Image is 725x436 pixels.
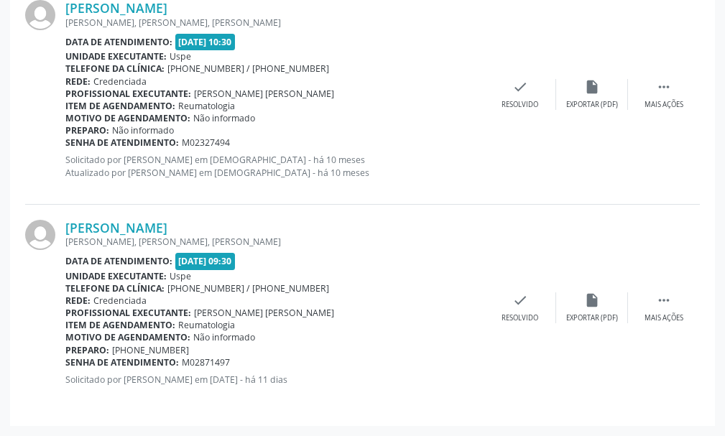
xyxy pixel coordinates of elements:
[112,124,174,136] span: Não informado
[584,79,600,95] i: insert_drive_file
[194,307,334,319] span: [PERSON_NAME] [PERSON_NAME]
[167,62,329,75] span: [PHONE_NUMBER] / [PHONE_NUMBER]
[512,79,528,95] i: check
[645,313,683,323] div: Mais ações
[65,344,109,356] b: Preparo:
[193,331,255,343] span: Não informado
[65,100,175,112] b: Item de agendamento:
[175,253,236,269] span: [DATE] 09:30
[182,356,230,368] span: M02871497
[65,36,172,48] b: Data de atendimento:
[170,270,191,282] span: Uspe
[656,79,672,95] i: 
[65,319,175,331] b: Item de agendamento:
[93,75,147,88] span: Credenciada
[175,34,236,50] span: [DATE] 10:30
[65,236,484,248] div: [PERSON_NAME], [PERSON_NAME], [PERSON_NAME]
[65,220,167,236] a: [PERSON_NAME]
[65,331,190,343] b: Motivo de agendamento:
[193,112,255,124] span: Não informado
[584,292,600,308] i: insert_drive_file
[65,294,91,307] b: Rede:
[65,307,191,319] b: Profissional executante:
[65,255,172,267] b: Data de atendimento:
[112,344,189,356] span: [PHONE_NUMBER]
[566,100,618,110] div: Exportar (PDF)
[170,50,191,62] span: Uspe
[65,282,165,294] b: Telefone da clínica:
[65,88,191,100] b: Profissional executante:
[502,100,538,110] div: Resolvido
[65,50,167,62] b: Unidade executante:
[65,112,190,124] b: Motivo de agendamento:
[178,319,235,331] span: Reumatologia
[182,136,230,149] span: M02327494
[178,100,235,112] span: Reumatologia
[645,100,683,110] div: Mais ações
[502,313,538,323] div: Resolvido
[93,294,147,307] span: Credenciada
[65,154,484,178] p: Solicitado por [PERSON_NAME] em [DEMOGRAPHIC_DATA] - há 10 meses Atualizado por [PERSON_NAME] em ...
[167,282,329,294] span: [PHONE_NUMBER] / [PHONE_NUMBER]
[65,17,484,29] div: [PERSON_NAME], [PERSON_NAME], [PERSON_NAME]
[65,270,167,282] b: Unidade executante:
[65,136,179,149] b: Senha de atendimento:
[656,292,672,308] i: 
[65,62,165,75] b: Telefone da clínica:
[566,313,618,323] div: Exportar (PDF)
[65,356,179,368] b: Senha de atendimento:
[512,292,528,308] i: check
[25,220,55,250] img: img
[65,374,484,386] p: Solicitado por [PERSON_NAME] em [DATE] - há 11 dias
[65,75,91,88] b: Rede:
[194,88,334,100] span: [PERSON_NAME] [PERSON_NAME]
[65,124,109,136] b: Preparo:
